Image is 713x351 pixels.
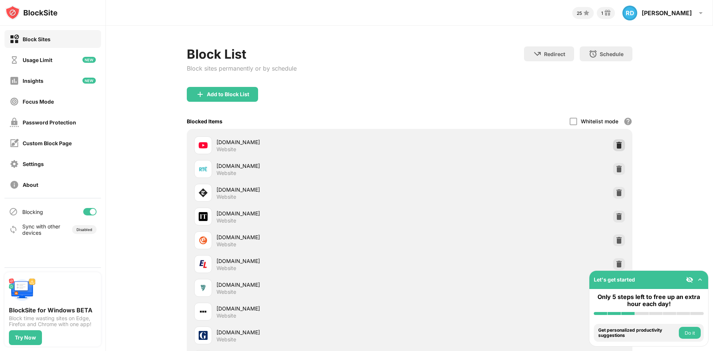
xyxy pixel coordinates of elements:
[5,5,58,20] img: logo-blocksite.svg
[199,331,208,340] img: favicons
[598,328,677,338] div: Get personalized productivity suggestions
[216,170,236,176] div: Website
[10,76,19,85] img: insights-off.svg
[15,335,36,341] div: Try Now
[10,118,19,127] img: password-protection-off.svg
[686,276,693,283] img: eye-not-visible.svg
[216,257,410,265] div: [DOMAIN_NAME]
[216,233,410,241] div: [DOMAIN_NAME]
[10,97,19,106] img: focus-off.svg
[216,281,410,289] div: [DOMAIN_NAME]
[603,9,612,17] img: reward-small.svg
[199,212,208,221] img: favicons
[10,159,19,169] img: settings-off.svg
[187,65,297,72] div: Block sites permanently or by schedule
[199,307,208,316] img: favicons
[9,225,18,234] img: sync-icon.svg
[594,276,635,283] div: Let's get started
[10,139,19,148] img: customize-block-page-off.svg
[187,118,222,124] div: Blocked Items
[10,180,19,189] img: about-off.svg
[216,241,236,248] div: Website
[22,223,61,236] div: Sync with other devices
[216,162,410,170] div: [DOMAIN_NAME]
[216,209,410,217] div: [DOMAIN_NAME]
[22,209,43,215] div: Blocking
[594,293,704,308] div: Only 5 steps left to free up an extra hour each day!
[216,138,410,146] div: [DOMAIN_NAME]
[23,36,51,42] div: Block Sites
[216,305,410,312] div: [DOMAIN_NAME]
[23,119,76,126] div: Password Protection
[23,182,38,188] div: About
[82,78,96,84] img: new-icon.svg
[199,141,208,150] img: favicons
[23,78,43,84] div: Insights
[199,260,208,269] img: favicons
[199,283,208,292] img: favicons
[696,276,704,283] img: omni-setup-toggle.svg
[23,140,72,146] div: Custom Block Page
[9,277,36,303] img: push-desktop.svg
[207,91,249,97] div: Add to Block List
[216,146,236,153] div: Website
[199,165,208,173] img: favicons
[23,98,54,105] div: Focus Mode
[82,57,96,63] img: new-icon.svg
[216,336,236,343] div: Website
[642,9,692,17] div: [PERSON_NAME]
[601,10,603,16] div: 1
[544,51,565,57] div: Redirect
[10,55,19,65] img: time-usage-off.svg
[216,186,410,194] div: [DOMAIN_NAME]
[76,227,92,232] div: Disabled
[199,188,208,197] img: favicons
[216,312,236,319] div: Website
[577,10,582,16] div: 25
[679,327,701,339] button: Do it
[23,161,44,167] div: Settings
[23,57,52,63] div: Usage Limit
[216,328,410,336] div: [DOMAIN_NAME]
[582,9,591,17] img: points-small.svg
[216,265,236,272] div: Website
[216,289,236,295] div: Website
[10,35,19,44] img: block-on.svg
[9,315,97,327] div: Block time wasting sites on Edge, Firefox and Chrome with one app!
[187,46,297,62] div: Block List
[581,118,618,124] div: Whitelist mode
[600,51,624,57] div: Schedule
[216,217,236,224] div: Website
[199,236,208,245] img: favicons
[216,194,236,200] div: Website
[9,207,18,216] img: blocking-icon.svg
[622,6,637,20] div: RD
[9,306,97,314] div: BlockSite for Windows BETA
